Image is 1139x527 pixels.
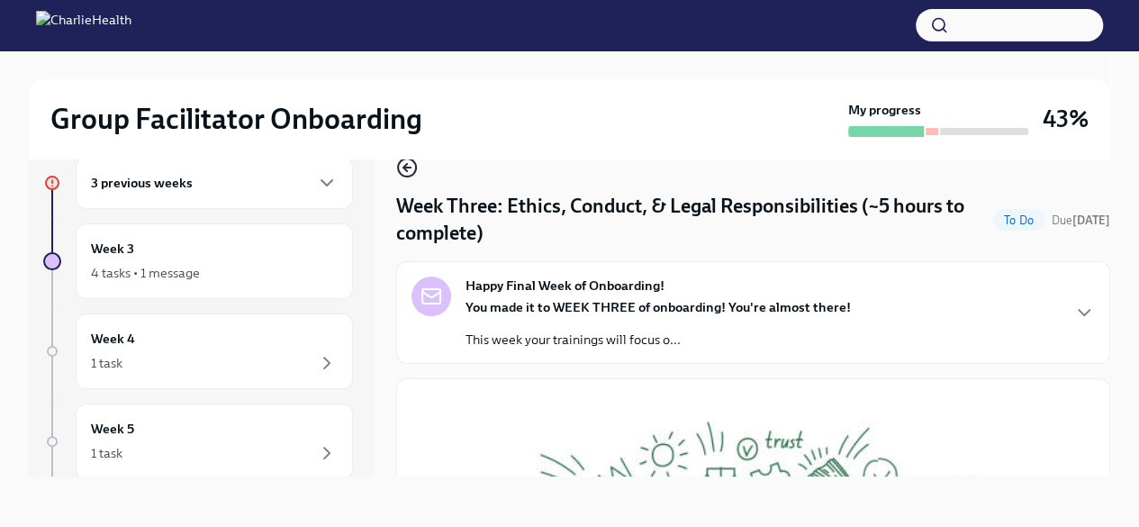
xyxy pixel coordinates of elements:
strong: You made it to WEEK THREE of onboarding! You're almost there! [466,299,851,315]
strong: Happy Final Week of Onboarding! [466,277,664,295]
h3: 43% [1043,103,1089,135]
span: Due [1052,214,1110,227]
img: CharlieHealth [36,11,131,40]
div: 4 tasks • 1 message [91,264,200,282]
h2: Group Facilitator Onboarding [50,101,422,137]
p: This week your trainings will focus o... [466,331,851,349]
h6: 3 previous weeks [91,173,193,193]
div: 1 task [91,354,122,372]
h6: Week 4 [91,329,135,349]
div: 1 task [91,444,122,462]
span: September 29th, 2025 10:00 [1052,212,1110,229]
strong: [DATE] [1072,214,1110,227]
a: Week 41 task [43,313,353,389]
h6: Week 5 [91,419,134,439]
a: Week 34 tasks • 1 message [43,223,353,299]
div: 3 previous weeks [76,157,353,209]
strong: My progress [848,101,921,119]
h4: Week Three: Ethics, Conduct, & Legal Responsibilities (~5 hours to complete) [396,193,986,247]
h6: Week 3 [91,239,134,259]
a: Week 51 task [43,404,353,479]
span: To Do [993,214,1044,227]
